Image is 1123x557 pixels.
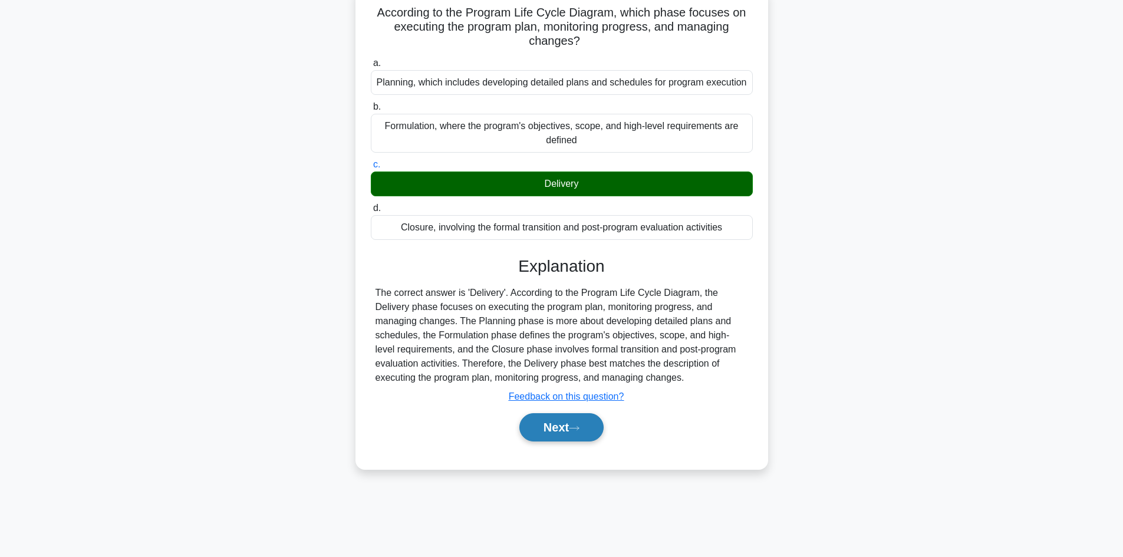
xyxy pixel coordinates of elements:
span: a. [373,58,381,68]
span: c. [373,159,380,169]
div: The correct answer is 'Delivery'. According to the Program Life Cycle Diagram, the Delivery phase... [376,286,748,385]
div: Closure, involving the formal transition and post-program evaluation activities [371,215,753,240]
div: Delivery [371,172,753,196]
button: Next [519,413,604,441]
span: b. [373,101,381,111]
h3: Explanation [378,256,746,276]
h5: According to the Program Life Cycle Diagram, which phase focuses on executing the program plan, m... [370,5,754,49]
div: Formulation, where the program's objectives, scope, and high-level requirements are defined [371,114,753,153]
a: Feedback on this question? [509,391,624,401]
div: Planning, which includes developing detailed plans and schedules for program execution [371,70,753,95]
span: d. [373,203,381,213]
